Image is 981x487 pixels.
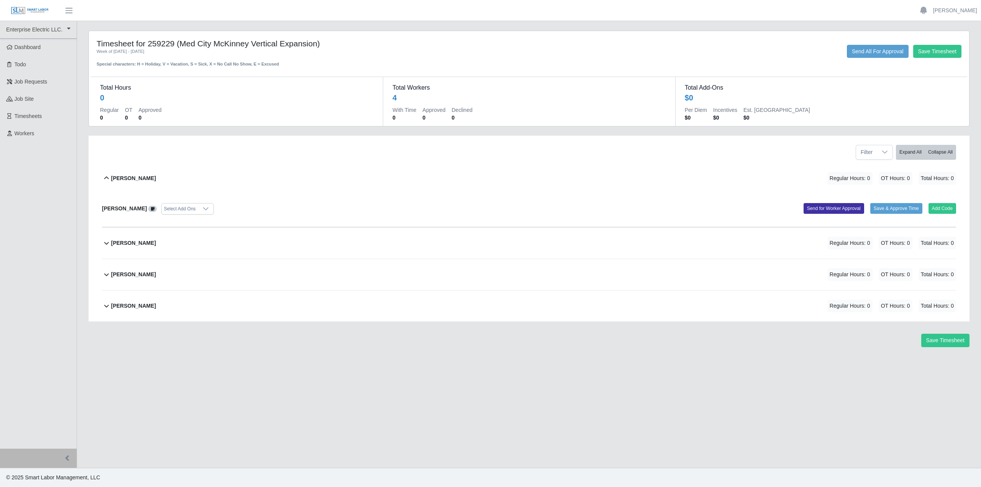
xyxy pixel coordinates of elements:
[97,48,450,55] div: Week of [DATE] - [DATE]
[919,172,956,185] span: Total Hours: 0
[827,268,873,281] span: Regular Hours: 0
[879,237,912,249] span: OT Hours: 0
[97,39,450,48] h4: Timesheet for 259229 (Med City McKinney Vertical Expansion)
[15,113,42,119] span: Timesheets
[15,44,41,50] span: Dashboard
[452,106,472,114] dt: Declined
[685,83,958,92] dt: Total Add-Ons
[896,145,925,160] button: Expand All
[827,237,873,249] span: Regular Hours: 0
[870,203,922,214] button: Save & Approve Time
[685,106,707,114] dt: Per Diem
[743,106,810,114] dt: Est. [GEOGRAPHIC_DATA]
[102,290,956,321] button: [PERSON_NAME] Regular Hours: 0 OT Hours: 0 Total Hours: 0
[392,106,416,114] dt: With Time
[743,114,810,121] dd: $0
[100,114,119,121] dd: 0
[929,203,956,214] button: Add Code
[102,163,956,194] button: [PERSON_NAME] Regular Hours: 0 OT Hours: 0 Total Hours: 0
[138,106,161,114] dt: Approved
[392,92,397,103] div: 4
[111,239,156,247] b: [PERSON_NAME]
[423,114,446,121] dd: 0
[685,114,707,121] dd: $0
[423,106,446,114] dt: Approved
[392,114,416,121] dd: 0
[148,205,157,212] a: View/Edit Notes
[100,83,374,92] dt: Total Hours
[827,172,873,185] span: Regular Hours: 0
[933,7,977,15] a: [PERSON_NAME]
[125,106,132,114] dt: OT
[392,83,666,92] dt: Total Workers
[138,114,161,121] dd: 0
[100,92,104,103] div: 0
[11,7,49,15] img: SLM Logo
[100,106,119,114] dt: Regular
[162,203,198,214] div: Select Add Ons
[713,106,737,114] dt: Incentives
[913,45,961,58] button: Save Timesheet
[921,334,970,347] button: Save Timesheet
[879,300,912,312] span: OT Hours: 0
[685,92,693,103] div: $0
[856,145,877,159] span: Filter
[919,237,956,249] span: Total Hours: 0
[102,205,147,212] b: [PERSON_NAME]
[713,114,737,121] dd: $0
[879,172,912,185] span: OT Hours: 0
[847,45,909,58] button: Send All For Approval
[111,302,156,310] b: [PERSON_NAME]
[452,114,472,121] dd: 0
[125,114,132,121] dd: 0
[925,145,956,160] button: Collapse All
[827,300,873,312] span: Regular Hours: 0
[15,61,26,67] span: Todo
[15,96,34,102] span: job site
[6,474,100,480] span: © 2025 Smart Labor Management, LLC
[919,268,956,281] span: Total Hours: 0
[97,55,450,67] div: Special characters: H = Holiday, V = Vacation, S = Sick, X = No Call No Show, E = Excused
[896,145,956,160] div: bulk actions
[15,130,34,136] span: Workers
[879,268,912,281] span: OT Hours: 0
[15,79,48,85] span: Job Requests
[102,228,956,259] button: [PERSON_NAME] Regular Hours: 0 OT Hours: 0 Total Hours: 0
[111,174,156,182] b: [PERSON_NAME]
[804,203,864,214] button: Send for Worker Approval
[111,271,156,279] b: [PERSON_NAME]
[919,300,956,312] span: Total Hours: 0
[102,259,956,290] button: [PERSON_NAME] Regular Hours: 0 OT Hours: 0 Total Hours: 0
